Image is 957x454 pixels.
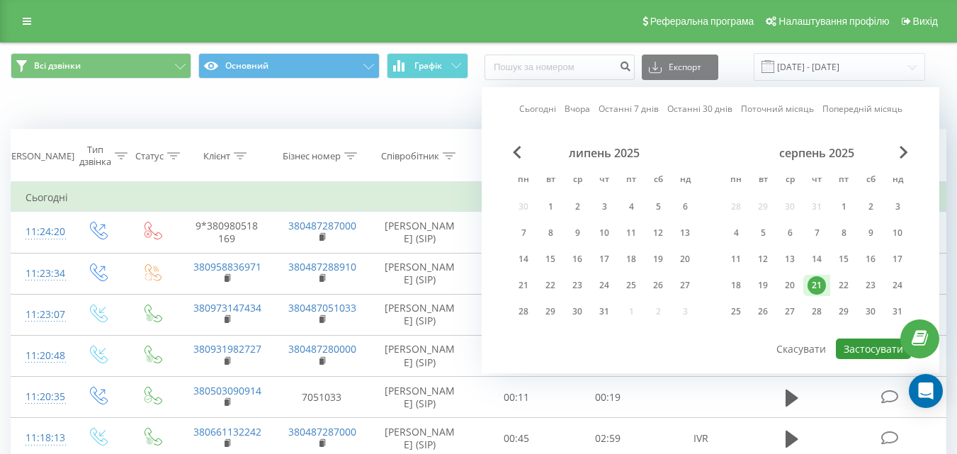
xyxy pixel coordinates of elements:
[649,276,667,295] div: 26
[193,425,261,438] a: 380661132242
[884,301,911,322] div: нд 31 серп 2025 р.
[369,377,471,418] td: [PERSON_NAME] (SIP)
[834,276,853,295] div: 22
[541,198,560,216] div: 1
[884,222,911,244] div: нд 10 серп 2025 р.
[595,198,613,216] div: 3
[564,249,591,270] div: ср 16 лип 2025 р.
[618,196,645,217] div: пт 4 лип 2025 р.
[622,250,640,268] div: 18
[135,150,164,162] div: Статус
[647,170,669,191] abbr: субота
[752,170,774,191] abbr: вівторок
[725,170,747,191] abbr: понеділок
[414,61,442,71] span: Графік
[514,224,533,242] div: 7
[622,276,640,295] div: 25
[541,302,560,321] div: 29
[723,275,749,296] div: пн 18 серп 2025 р.
[676,250,694,268] div: 20
[179,212,274,253] td: 9*380980518169
[510,222,537,244] div: пн 7 лип 2025 р.
[595,302,613,321] div: 31
[808,250,826,268] div: 14
[723,249,749,270] div: пн 11 серп 2025 р.
[754,250,772,268] div: 12
[568,198,587,216] div: 2
[860,170,881,191] abbr: субота
[471,294,562,335] td: 00:39
[622,198,640,216] div: 4
[595,276,613,295] div: 24
[595,224,613,242] div: 10
[888,302,907,321] div: 31
[861,250,880,268] div: 16
[672,275,698,296] div: нд 27 лип 2025 р.
[591,275,618,296] div: чт 24 лип 2025 р.
[888,276,907,295] div: 24
[387,53,468,79] button: Графік
[591,249,618,270] div: чт 17 лип 2025 р.
[776,301,803,322] div: ср 27 серп 2025 р.
[834,198,853,216] div: 1
[11,183,946,212] td: Сьогодні
[884,249,911,270] div: нд 17 серп 2025 р.
[676,224,694,242] div: 13
[541,276,560,295] div: 22
[510,301,537,322] div: пн 28 лип 2025 р.
[861,198,880,216] div: 2
[564,196,591,217] div: ср 2 лип 2025 р.
[642,55,718,80] button: Експорт
[369,253,471,294] td: [PERSON_NAME] (SIP)
[26,260,55,288] div: 11:23:34
[513,146,521,159] span: Previous Month
[568,276,587,295] div: 23
[649,198,667,216] div: 5
[564,275,591,296] div: ср 23 лип 2025 р.
[913,16,938,27] span: Вихід
[857,222,884,244] div: сб 9 серп 2025 р.
[723,146,911,160] div: серпень 2025
[471,253,562,294] td: 00:09
[203,150,230,162] div: Клієнт
[594,170,615,191] abbr: четвер
[803,249,830,270] div: чт 14 серп 2025 р.
[830,275,857,296] div: пт 22 серп 2025 р.
[723,222,749,244] div: пн 4 серп 2025 р.
[645,196,672,217] div: сб 5 лип 2025 р.
[781,302,799,321] div: 27
[568,224,587,242] div: 9
[79,144,111,168] div: Тип дзвінка
[621,170,642,191] abbr: п’ятниця
[822,102,902,115] a: Попередній місяць
[834,224,853,242] div: 8
[519,102,556,115] a: Сьогодні
[781,276,799,295] div: 20
[836,339,911,359] button: Застосувати
[727,224,745,242] div: 4
[26,218,55,246] div: 11:24:20
[510,146,698,160] div: липень 2025
[381,150,439,162] div: Співробітник
[618,222,645,244] div: пт 11 лип 2025 р.
[676,276,694,295] div: 27
[537,275,564,296] div: вт 22 лип 2025 р.
[3,150,74,162] div: [PERSON_NAME]
[803,275,830,296] div: чт 21 серп 2025 р.
[567,170,588,191] abbr: середа
[727,276,745,295] div: 18
[806,170,827,191] abbr: четвер
[672,249,698,270] div: нд 20 лип 2025 р.
[776,275,803,296] div: ср 20 серп 2025 р.
[537,249,564,270] div: вт 15 лип 2025 р.
[861,224,880,242] div: 9
[193,301,261,314] a: 380973147434
[754,276,772,295] div: 19
[803,222,830,244] div: чт 7 серп 2025 р.
[834,250,853,268] div: 15
[749,275,776,296] div: вт 19 серп 2025 р.
[741,102,814,115] a: Поточний місяць
[471,212,562,253] td: 01:20
[11,53,191,79] button: Всі дзвінки
[591,301,618,322] div: чт 31 лип 2025 р.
